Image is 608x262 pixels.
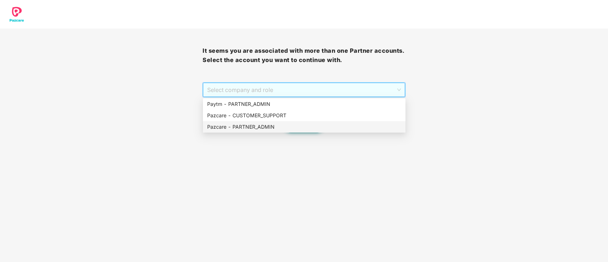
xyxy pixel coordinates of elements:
div: Pazcare - CUSTOMER_SUPPORT [203,110,405,121]
span: Select company and role [207,83,400,97]
div: Pazcare - PARTNER_ADMIN [203,121,405,133]
div: Pazcare - CUSTOMER_SUPPORT [207,112,401,119]
h3: It seems you are associated with more than one Partner accounts. Select the account you want to c... [203,46,405,65]
div: Paytm - PARTNER_ADMIN [203,98,405,110]
div: Pazcare - PARTNER_ADMIN [207,123,401,131]
div: Paytm - PARTNER_ADMIN [207,100,401,108]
